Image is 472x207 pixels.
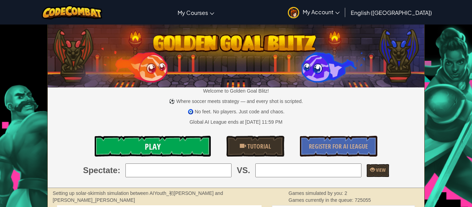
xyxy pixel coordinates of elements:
span: Games currently in the queue: [289,197,355,203]
span: Register for AI League [309,142,368,151]
a: English ([GEOGRAPHIC_DATA]) [347,3,435,22]
span: English ([GEOGRAPHIC_DATA]) [351,9,432,16]
a: My Account [284,1,343,23]
span: 725055 [355,197,371,203]
span: My Account [303,8,340,16]
p: Welcome to Golden Goal Blitz! [48,87,425,94]
img: CodeCombat logo [42,5,102,19]
strong: Setting up solar-skirmish simulation between AIYouth_初[PERSON_NAME] and [PERSON_NAME]_[PERSON_NAME] [53,190,223,203]
span: Tutorial [246,142,271,151]
div: Global AI League ends at [DATE] 11:59 PM [189,119,282,125]
span: View [375,167,386,173]
a: My Courses [174,3,218,22]
a: Tutorial [226,136,284,157]
span: : [117,164,120,176]
img: avatar [288,7,299,18]
span: 2 [344,190,347,196]
span: Spectate [83,164,117,176]
p: ⚽ Where soccer meets strategy — and every shot is scripted. [48,98,425,105]
img: Golden Goal [48,22,425,87]
span: My Courses [178,9,208,16]
span: Games simulated by you: [289,190,344,196]
p: 🧿 No feet. No players. Just code and chaos. [48,108,425,115]
a: Register for AI League [300,136,377,157]
span: Play [145,141,161,152]
span: VS. [237,164,250,176]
